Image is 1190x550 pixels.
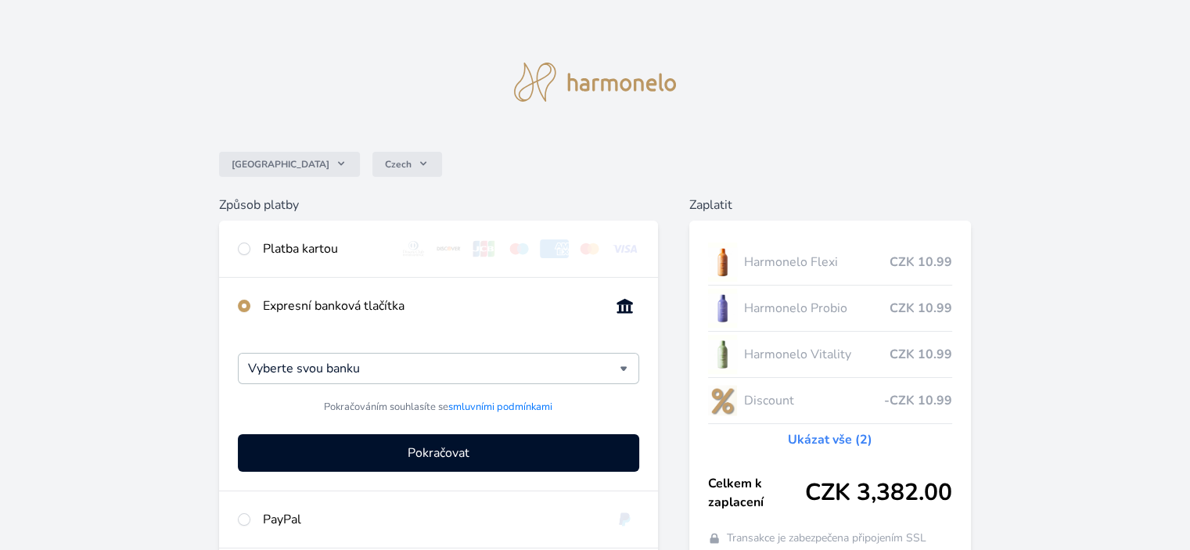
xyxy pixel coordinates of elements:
[890,253,952,271] span: CZK 10.99
[708,381,738,420] img: discount-lo.png
[219,152,360,177] button: [GEOGRAPHIC_DATA]
[263,239,386,258] div: Platba kartou
[708,335,738,374] img: CLEAN_VITALITY_se_stinem_x-lo.jpg
[219,196,657,214] h6: Způsob platby
[372,152,442,177] button: Czech
[890,299,952,318] span: CZK 10.99
[408,444,469,462] span: Pokračovat
[248,359,619,378] input: Hledat...
[708,474,805,512] span: Celkem k zaplacení
[514,63,677,102] img: logo.svg
[708,243,738,282] img: CLEAN_FLEXI_se_stinem_x-hi_(1)-lo.jpg
[890,345,952,364] span: CZK 10.99
[540,239,569,258] img: amex.svg
[788,430,872,449] a: Ukázat vše (2)
[263,297,597,315] div: Expresní banková tlačítka
[575,239,604,258] img: mc.svg
[805,479,952,507] span: CZK 3,382.00
[263,510,597,529] div: PayPal
[610,297,639,315] img: onlineBanking_CZ.svg
[238,434,638,472] button: Pokračovat
[469,239,498,258] img: jcb.svg
[232,158,329,171] span: [GEOGRAPHIC_DATA]
[610,239,639,258] img: visa.svg
[743,299,889,318] span: Harmonelo Probio
[610,510,639,529] img: paypal.svg
[727,530,926,546] span: Transakce je zabezpečena připojením SSL
[884,391,952,410] span: -CZK 10.99
[689,196,971,214] h6: Zaplatit
[399,239,428,258] img: diners.svg
[324,400,552,415] span: Pokračováním souhlasíte se
[743,253,889,271] span: Harmonelo Flexi
[743,345,889,364] span: Harmonelo Vitality
[385,158,412,171] span: Czech
[743,391,883,410] span: Discount
[708,289,738,328] img: CLEAN_PROBIO_se_stinem_x-lo.jpg
[434,239,463,258] img: discover.svg
[505,239,534,258] img: maestro.svg
[238,353,638,384] div: Vyberte svou banku
[448,400,552,414] a: smluvními podmínkami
